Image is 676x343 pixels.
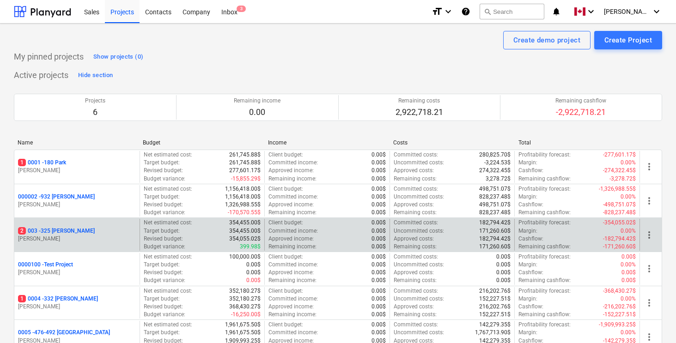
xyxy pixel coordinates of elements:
[603,235,636,243] p: -182,794.42$
[268,269,314,277] p: Approved income :
[518,329,537,337] p: Margin :
[518,303,543,311] p: Cashflow :
[237,6,246,12] span: 3
[621,269,636,277] p: 0.00$
[246,277,261,284] p: 0.00$
[18,295,98,303] p: 0004 - 332 [PERSON_NAME]
[225,193,261,201] p: 1,156,418.00$
[268,201,314,209] p: Approved income :
[394,303,434,311] p: Approved costs :
[518,193,537,201] p: Margin :
[371,269,386,277] p: 0.00$
[518,185,571,193] p: Profitability forecast :
[394,201,434,209] p: Approved costs :
[268,329,318,337] p: Committed income :
[14,51,84,62] p: My pinned projects
[394,269,434,277] p: Approved costs :
[644,297,655,308] span: more_vert
[268,209,317,217] p: Remaining income :
[144,243,185,251] p: Budget variance :
[371,253,386,261] p: 0.00$
[518,235,543,243] p: Cashflow :
[234,107,280,118] p: 0.00
[479,193,511,201] p: 828,237.48$
[144,201,183,209] p: Revised budget :
[18,295,136,311] div: 10004 -332 [PERSON_NAME][PERSON_NAME]
[479,185,511,193] p: 498,751.07$
[268,311,317,319] p: Remaining income :
[552,6,561,17] i: notifications
[518,321,571,329] p: Profitability forecast :
[603,201,636,209] p: -498,751.07$
[268,253,303,261] p: Client budget :
[371,311,386,319] p: 0.00$
[144,227,180,235] p: Target budget :
[479,295,511,303] p: 152,227.51$
[371,193,386,201] p: 0.00$
[268,287,303,295] p: Client budget :
[394,277,437,284] p: Remaining costs :
[603,219,636,227] p: -354,055.02$
[371,329,386,337] p: 0.00$
[396,97,443,105] p: Remaining costs
[394,261,444,269] p: Uncommitted costs :
[246,269,261,277] p: 0.00$
[394,219,438,227] p: Committed costs :
[396,107,443,118] p: 2,922,718.21
[479,321,511,329] p: 142,279.35$
[394,151,438,159] p: Committed costs :
[91,49,146,64] button: Show projects (0)
[229,253,261,261] p: 100,000.00$
[268,193,318,201] p: Committed income :
[18,235,136,243] p: [PERSON_NAME]
[479,227,511,235] p: 171,260.60$
[268,159,318,167] p: Committed income :
[599,185,636,193] p: -1,326,988.55$
[518,287,571,295] p: Profitability forecast :
[479,235,511,243] p: 182,794.42$
[229,227,261,235] p: 354,455.00$
[394,193,444,201] p: Uncommitted costs :
[78,70,113,81] div: Hide section
[371,151,386,159] p: 0.00$
[394,243,437,251] p: Remaining costs :
[268,227,318,235] p: Committed income :
[603,167,636,175] p: -274,322.45$
[518,167,543,175] p: Cashflow :
[268,295,318,303] p: Committed income :
[394,159,444,167] p: Uncommitted costs :
[228,209,261,217] p: -170,570.55$
[475,329,511,337] p: 1,767,713.90$
[18,295,26,302] span: 1
[144,185,192,193] p: Net estimated cost :
[229,167,261,175] p: 277,601.17$
[479,151,511,159] p: 280,825.70$
[496,269,511,277] p: 0.00$
[496,261,511,269] p: 0.00$
[18,139,135,146] div: Name
[603,243,636,251] p: -171,260.60$
[394,295,444,303] p: Uncommitted costs :
[144,295,180,303] p: Target budget :
[518,219,571,227] p: Profitability forecast :
[394,253,438,261] p: Committed costs :
[371,227,386,235] p: 0.00$
[225,329,261,337] p: 1,961,675.50$
[240,243,261,251] p: 399.98$
[603,151,636,159] p: -277,601.17$
[144,287,192,295] p: Net estimated cost :
[234,97,280,105] p: Remaining income
[644,195,655,206] span: more_vert
[231,175,261,183] p: -15,855.29$
[394,175,437,183] p: Remaining costs :
[268,243,317,251] p: Remaining income :
[268,175,317,183] p: Remaining income :
[268,185,303,193] p: Client budget :
[371,159,386,167] p: 0.00$
[14,70,68,81] p: Active projects
[371,209,386,217] p: 0.00$
[479,209,511,217] p: 828,237.48$
[144,269,183,277] p: Revised budget :
[144,277,185,284] p: Budget variance :
[484,8,491,15] span: search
